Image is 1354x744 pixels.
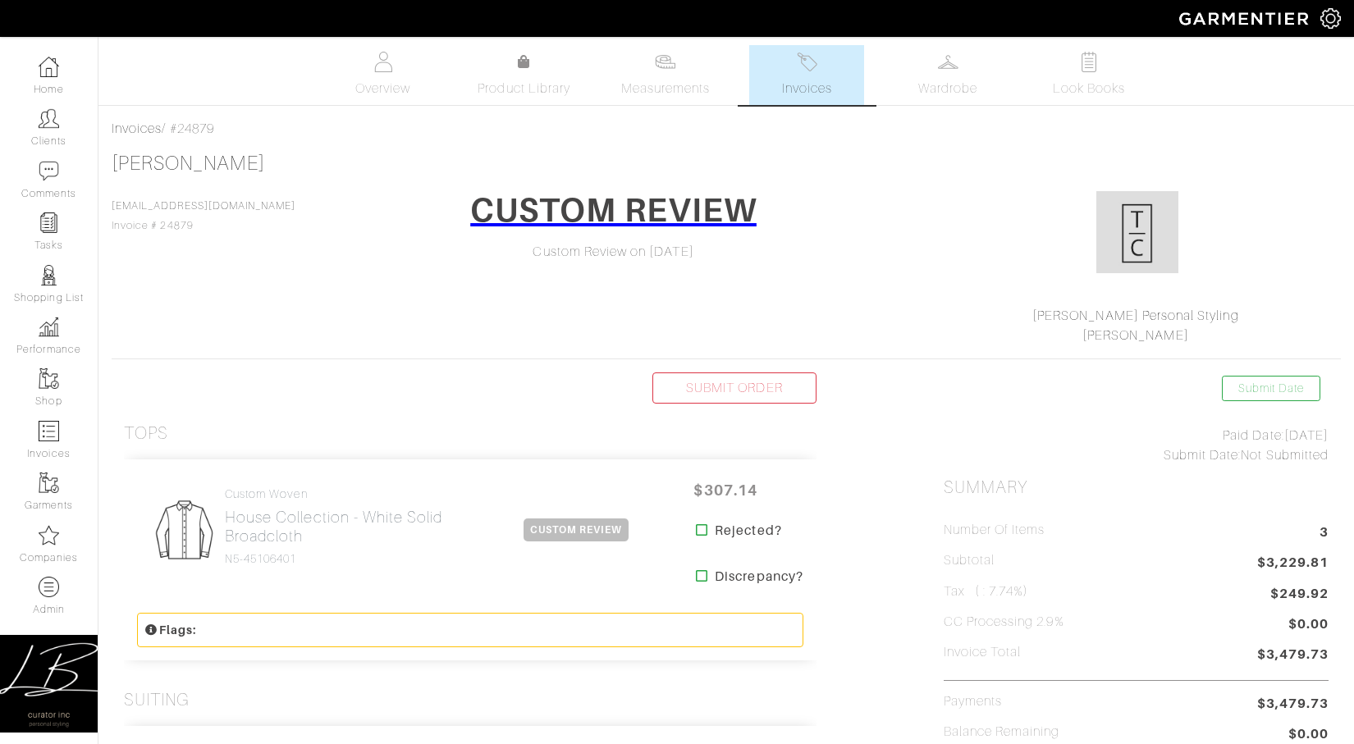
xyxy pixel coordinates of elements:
h5: Number of Items [944,523,1045,538]
span: Paid Date: [1223,428,1284,443]
a: [PERSON_NAME] [1082,328,1189,343]
img: custom-products-icon-6973edde1b6c6774590e2ad28d3d057f2f42decad08aa0e48061009ba2575b3a.png [39,577,59,597]
span: Wardrobe [918,79,977,98]
img: companies-icon-14a0f246c7e91f24465de634b560f0151b0cc5c9ce11af5fac52e6d7d6371812.png [39,525,59,545]
h5: Payments [944,694,1002,710]
img: dashboard-icon-dbcd8f5a0b271acd01030246c82b418ddd0df26cd7fceb0bd07c9910d44c42f6.png [39,57,59,77]
a: SUBMIT ORDER [652,372,817,404]
strong: Rejected? [715,521,781,541]
img: garmentier-logo-header-white-b43fb05a5012e4ada735d5af1a66efaba907eab6374d6393d1fbf88cb4ef424d.png [1171,4,1320,33]
a: [EMAIL_ADDRESS][DOMAIN_NAME] [112,200,295,212]
h5: Tax ( : 7.74%) [944,584,1029,600]
span: Overview [355,79,410,98]
img: stylists-icon-eb353228a002819b7ec25b43dbf5f0378dd9e0616d9560372ff212230b889e62.png [39,265,59,285]
h4: N5-45106401 [225,552,483,566]
div: [DATE] Not Submitted [944,426,1329,465]
div: / #24879 [112,119,1341,139]
a: CUSTOM REVIEW [460,185,767,242]
a: Invoices [112,121,162,136]
h3: Tops [124,423,168,444]
img: graph-8b7af3c665d003b59727f371ae50e7771705bf0c487971e6e97d053d13c5068d.png [39,317,59,337]
span: Measurements [621,79,711,98]
span: $0.00 [1288,614,1329,637]
span: $307.14 [676,472,775,508]
span: Submit Date: [1164,448,1242,463]
h2: House Collection - White Solid Broadcloth [225,508,483,545]
img: orders-27d20c2124de7fd6de4e0e44c1d41de31381a507db9b33961299e4e07d508b8c.svg [797,52,817,72]
h3: Suiting [124,690,190,710]
a: Custom Woven House Collection - White Solid Broadcloth N5-45106401 [225,487,483,566]
span: $3,479.73 [1257,645,1329,667]
a: Product Library [467,52,582,98]
span: Look Books [1053,79,1126,98]
img: basicinfo-40fd8af6dae0f16599ec9e87c0ef1c0a1fdea2edbe929e3d69a839185d80c458.svg [373,52,393,72]
span: Product Library [478,79,570,98]
span: Invoice # 24879 [112,200,295,231]
img: 1632338964015.png [1096,191,1178,273]
span: $3,479.73 [1257,694,1329,714]
img: garments-icon-b7da505a4dc4fd61783c78ac3ca0ef83fa9d6f193b1c9dc38574b1d14d53ca28.png [39,368,59,389]
span: $3,229.81 [1257,553,1329,575]
h5: Subtotal [944,553,995,568]
span: Invoices [782,79,832,98]
img: orders-icon-0abe47150d42831381b5fb84f609e132dff9fe21cb692f30cb5eec754e2cba89.png [39,421,59,441]
img: todo-9ac3debb85659649dc8f770b8b6100bb5dab4b48dedcbae339e5042a72dfd3cc.svg [1079,52,1100,72]
span: 3 [1320,523,1329,545]
img: clients-icon-6bae9207a08558b7cb47a8932f037763ab4055f8c8b6bfacd5dc20c3e0201464.png [39,108,59,129]
span: CUSTOM REVIEW [524,518,629,541]
img: Mens_Woven-3af304f0b202ec9cb0a26b9503a50981a6fda5c95ab5ec1cadae0dbe11e5085a.png [150,495,217,564]
img: measurements-466bbee1fd09ba9460f595b01e5d73f9e2bff037440d3c8f018324cb6cdf7a4a.svg [655,52,675,72]
a: Look Books [1032,45,1146,105]
small: Flags: [144,623,196,637]
h2: Summary [944,477,1329,498]
div: Custom Review on [DATE] [421,242,806,262]
h4: Custom Woven [225,487,483,501]
a: [PERSON_NAME] Personal Styling [1032,308,1239,323]
img: gear-icon-white-bd11855cb880d31180b6d7d6211b90ccbf57a29d726f0c71d8c61bd08dd39cc2.png [1320,8,1341,29]
h5: Balance Remaining [944,724,1060,740]
img: garments-icon-b7da505a4dc4fd61783c78ac3ca0ef83fa9d6f193b1c9dc38574b1d14d53ca28.png [39,472,59,493]
a: Invoices [749,45,864,105]
a: Measurements [608,45,724,105]
a: Wardrobe [890,45,1005,105]
a: Overview [326,45,441,105]
img: reminder-icon-8004d30b9f0a5d33ae49ab947aed9ed385cf756f9e5892f1edd6e32f2345188e.png [39,212,59,233]
a: [PERSON_NAME] [112,153,265,174]
h5: Invoice Total [944,645,1022,660]
a: Submit Date [1222,376,1320,401]
span: $249.92 [1270,584,1329,604]
img: comment-icon-a0a6a9ef722e966f86d9cbdc48e553b5cf19dbc54f86b18d962a5391bc8f6eb6.png [39,161,59,181]
strong: Discrepancy? [715,567,803,587]
h1: CUSTOM REVIEW [470,190,757,230]
a: CUSTOM REVIEW [524,522,629,536]
h5: CC Processing 2.9% [944,614,1064,630]
img: wardrobe-487a4870c1b7c33e795ec22d11cfc2ed9d08956e64fb3008fe2437562e282088.svg [938,52,958,72]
